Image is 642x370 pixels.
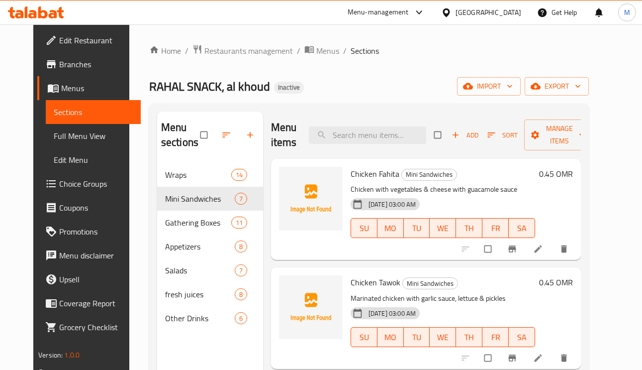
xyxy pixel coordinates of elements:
span: Chicken Fahita [351,166,399,181]
button: export [525,77,589,96]
span: WE [434,330,452,345]
span: Menus [61,82,133,94]
button: SA [509,327,535,347]
span: Full Menu View [54,130,133,142]
a: Full Menu View [46,124,141,148]
div: Menu-management [348,6,409,18]
span: Promotions [59,226,133,238]
nav: breadcrumb [149,44,589,57]
div: Inactive [274,82,304,94]
div: Mini Sandwiches7 [157,187,263,211]
button: Branch-specific-item [501,347,525,369]
span: Version: [38,349,63,362]
input: search [309,126,426,144]
div: Gathering Boxes11 [157,211,263,235]
span: SA [513,221,531,236]
span: Mini Sandwiches [165,193,235,205]
span: Mini Sandwiches [403,278,458,289]
span: Other Drinks [165,312,235,324]
h2: Menu sections [161,120,200,150]
span: Edit Menu [54,154,133,166]
div: Mini Sandwiches [402,277,458,289]
span: Coupons [59,202,133,214]
a: Edit menu item [533,244,545,254]
a: Promotions [37,220,141,244]
button: FR [482,218,509,238]
span: Menus [316,45,339,57]
span: Sections [351,45,379,57]
button: Add [449,127,481,143]
span: Edit Restaurant [59,34,133,46]
button: MO [377,327,404,347]
a: Branches [37,52,141,76]
h2: Menu items [271,120,297,150]
div: items [235,288,247,300]
span: 1.0.0 [64,349,80,362]
span: Sort sections [215,124,239,146]
button: SU [351,218,377,238]
img: Chicken Fahita [279,167,343,231]
span: Chicken Tawok [351,275,400,290]
span: Manage items [532,123,587,147]
div: items [235,241,247,252]
div: items [231,217,247,229]
button: SU [351,327,377,347]
span: Coverage Report [59,297,133,309]
p: Chicken with vegetables & cheese with guacamole sauce [351,183,535,196]
span: fresh juices [165,288,235,300]
a: Upsell [37,267,141,291]
button: Sort [485,127,520,143]
a: Coupons [37,196,141,220]
span: Add [452,129,478,141]
span: 8 [235,290,247,299]
li: / [297,45,300,57]
span: Gathering Boxes [165,217,231,229]
span: RAHAL SNACK, al khoud [149,75,270,98]
span: Select section [428,125,449,144]
a: Menus [37,76,141,100]
button: Branch-specific-item [501,238,525,260]
span: SU [355,330,373,345]
a: Sections [46,100,141,124]
button: Manage items [524,120,595,150]
span: Select all sections [194,125,215,144]
a: Edit menu item [533,353,545,363]
span: export [533,80,581,93]
li: / [185,45,188,57]
span: M [624,7,630,18]
a: Menus [304,44,339,57]
div: items [231,169,247,181]
button: Add section [239,124,263,146]
button: TU [404,327,430,347]
button: MO [377,218,404,238]
a: Coverage Report [37,291,141,315]
button: delete [553,347,577,369]
div: items [235,264,247,276]
span: Choice Groups [59,178,133,190]
span: [DATE] 03:00 AM [365,309,420,318]
span: import [465,80,513,93]
button: TU [404,218,430,238]
span: Mini Sandwiches [402,169,457,180]
button: delete [553,238,577,260]
span: Sections [54,106,133,118]
button: WE [430,327,456,347]
p: Marinated chicken with garlic sauce, lettuce & pickles [351,292,535,305]
div: items [235,312,247,324]
a: Home [149,45,181,57]
span: TH [460,221,478,236]
div: fresh juices8 [157,282,263,306]
span: TU [408,330,426,345]
span: Inactive [274,83,304,92]
span: Salads [165,264,235,276]
a: Choice Groups [37,172,141,196]
div: Salads7 [157,258,263,282]
button: import [457,77,521,96]
span: 6 [235,314,247,323]
span: 14 [232,170,247,180]
span: Wraps [165,169,231,181]
span: WE [434,221,452,236]
span: 7 [235,266,247,275]
h6: 0.45 OMR [539,167,573,181]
